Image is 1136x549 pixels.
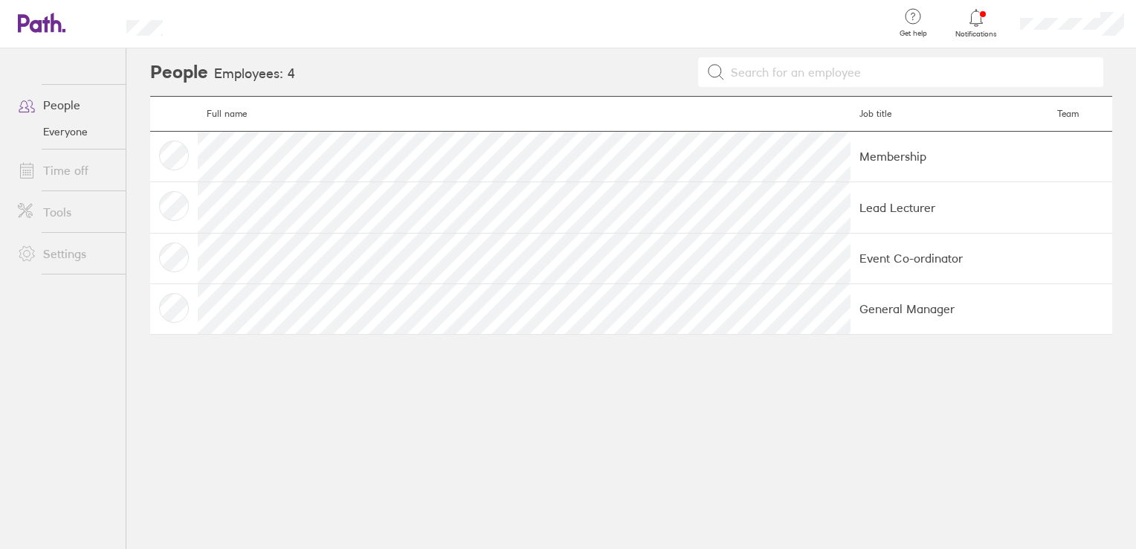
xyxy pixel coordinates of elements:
[6,239,126,269] a: Settings
[851,182,1048,233] td: Lead Lecturer
[952,30,1001,39] span: Notifications
[150,48,208,96] h2: People
[1048,97,1112,132] th: Team
[6,90,126,120] a: People
[6,197,126,227] a: Tools
[952,7,1001,39] a: Notifications
[889,29,937,38] span: Get help
[198,97,851,132] th: Full name
[851,131,1048,182] td: Membership
[725,58,1095,86] input: Search for an employee
[851,97,1048,132] th: Job title
[851,233,1048,283] td: Event Co-ordinator
[6,120,126,144] a: Everyone
[6,155,126,185] a: Time off
[214,66,295,82] h3: Employees: 4
[851,283,1048,334] td: General Manager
